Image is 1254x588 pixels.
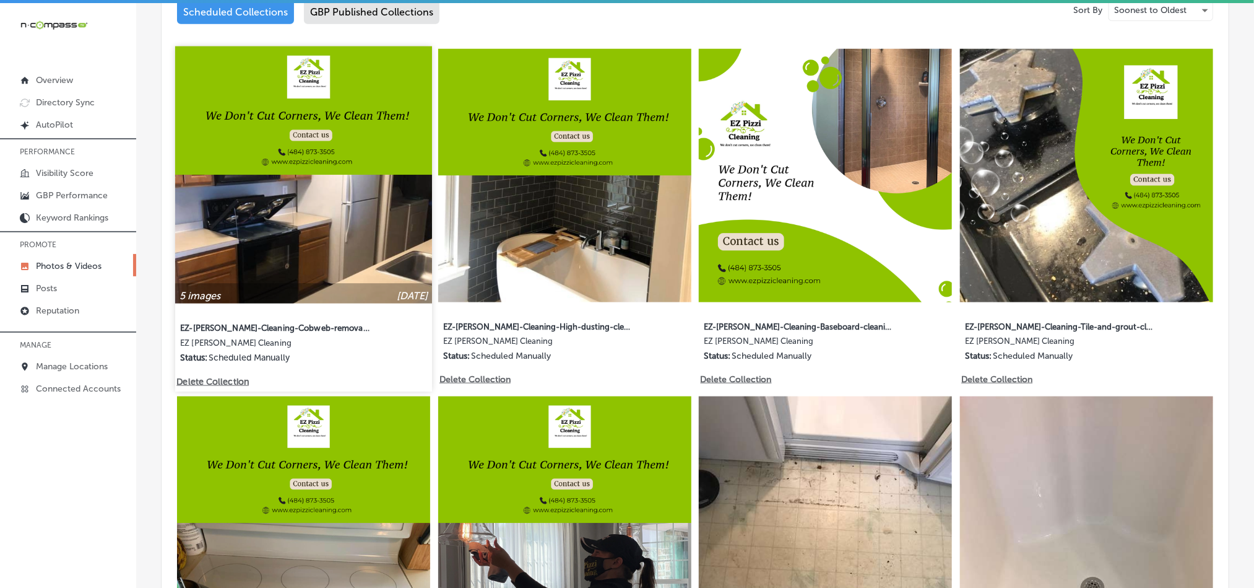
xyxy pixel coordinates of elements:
p: GBP Performance [36,190,108,201]
p: Soonest to Oldest [1114,4,1187,16]
p: Posts [36,283,57,294]
p: Scheduled Manually [732,351,812,361]
p: Visibility Score [36,168,93,178]
p: Overview [36,75,73,86]
label: EZ [PERSON_NAME] Cleaning [443,336,631,351]
p: Status: [180,353,207,363]
label: EZ-[PERSON_NAME]-Cleaning-Baseboard-cleaning-service [704,315,893,336]
p: [DATE] [397,289,428,301]
label: EZ-[PERSON_NAME]-Cleaning-Cobweb-removal-service [180,316,371,338]
p: Photos & Videos [36,261,102,271]
p: Reputation [36,305,79,316]
p: Delete Collection [439,374,509,385]
img: 660ab0bf-5cc7-4cb8-ba1c-48b5ae0f18e60NCTV_CLogo_TV_Black_-500x88.png [20,19,88,31]
p: Connected Accounts [36,384,121,394]
p: Scheduled Manually [209,353,290,363]
p: Scheduled Manually [471,351,551,361]
p: Status: [965,351,992,361]
img: Collection thumbnail [960,49,1213,302]
p: AutoPilot [36,120,73,130]
p: Keyword Rankings [36,213,108,223]
p: Manage Locations [36,361,108,372]
p: 5 images [179,289,220,301]
p: Scheduled Manually [993,351,1073,361]
p: Delete Collection [701,374,771,385]
label: EZ [PERSON_NAME] Cleaning [180,338,371,353]
img: Collection thumbnail [438,49,691,302]
img: Collection thumbnail [175,46,432,304]
p: Delete Collection [961,374,1031,385]
label: EZ-[PERSON_NAME]-Cleaning-Tile-and-grout-cleaning-near-me [965,315,1153,336]
p: Directory Sync [36,97,95,108]
p: Status: [443,351,470,361]
div: Soonest to Oldest [1109,1,1213,20]
img: Collection thumbnail [699,49,952,302]
label: EZ-[PERSON_NAME]-Cleaning-High-dusting-cleaning-services [443,315,631,336]
p: Status: [704,351,731,361]
p: Delete Collection [176,376,247,387]
label: EZ [PERSON_NAME] Cleaning [704,336,893,351]
p: Sort By [1073,5,1102,15]
label: EZ [PERSON_NAME] Cleaning [965,336,1153,351]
